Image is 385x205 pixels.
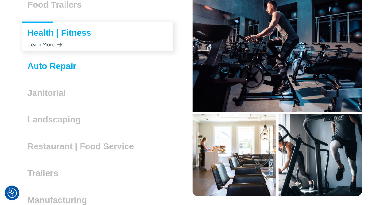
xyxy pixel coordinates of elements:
[27,88,71,98] h3: Janitorial
[27,61,81,71] h3: Auto Repair
[7,188,17,198] img: Revisit consent button
[27,38,62,51] div: Learn More
[27,142,139,152] h3: Restaurant | Food Service
[7,188,17,198] button: Consent Preferences
[27,169,63,178] h3: Trailers
[27,115,86,125] h3: Landscaping
[27,28,96,38] h3: Health | Fitness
